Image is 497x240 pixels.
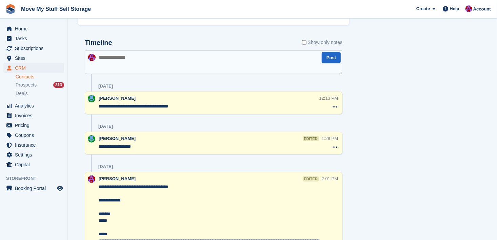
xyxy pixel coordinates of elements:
input: Show only notes [302,39,306,46]
a: menu [3,53,64,63]
img: Carrie Machin [465,5,472,12]
span: Pricing [15,121,56,130]
a: menu [3,63,64,73]
a: menu [3,184,64,193]
span: Tasks [15,34,56,43]
a: Move My Stuff Self Storage [18,3,94,15]
span: Home [15,24,56,33]
span: [PERSON_NAME] [99,96,136,101]
div: [DATE] [98,164,113,169]
img: Carrie Machin [88,175,95,183]
a: Preview store [56,184,64,192]
img: Carrie Machin [88,54,96,61]
a: menu [3,101,64,111]
span: Coupons [15,130,56,140]
div: 313 [53,82,64,88]
a: Deals [16,90,64,97]
span: Insurance [15,140,56,150]
span: Prospects [16,82,37,88]
button: Post [322,52,341,63]
a: menu [3,160,64,169]
span: Sites [15,53,56,63]
span: Invoices [15,111,56,120]
span: Analytics [15,101,56,111]
div: 1:29 PM [322,135,338,142]
span: Account [473,6,491,13]
span: Booking Portal [15,184,56,193]
a: menu [3,111,64,120]
span: Capital [15,160,56,169]
span: [PERSON_NAME] [99,136,136,141]
span: Subscriptions [15,44,56,53]
a: Prospects 313 [16,81,64,89]
span: Deals [16,90,28,97]
span: CRM [15,63,56,73]
h2: Timeline [85,39,112,47]
a: menu [3,130,64,140]
a: Contacts [16,74,64,80]
img: Dan [88,135,95,143]
span: Settings [15,150,56,160]
img: stora-icon-8386f47178a22dfd0bd8f6a31ec36ba5ce8667c1dd55bd0f319d3a0aa187defe.svg [5,4,16,14]
label: Show only notes [302,39,343,46]
div: [DATE] [98,83,113,89]
span: Create [416,5,430,12]
a: menu [3,150,64,160]
img: Dan [88,95,95,102]
a: menu [3,24,64,33]
a: menu [3,44,64,53]
span: [PERSON_NAME] [99,176,136,181]
a: menu [3,34,64,43]
div: edited [303,136,319,141]
a: menu [3,140,64,150]
a: menu [3,121,64,130]
span: Storefront [6,175,67,182]
div: 2:01 PM [322,175,338,182]
div: edited [303,176,319,182]
div: 12:13 PM [319,95,338,101]
span: Help [450,5,459,12]
div: [DATE] [98,124,113,129]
